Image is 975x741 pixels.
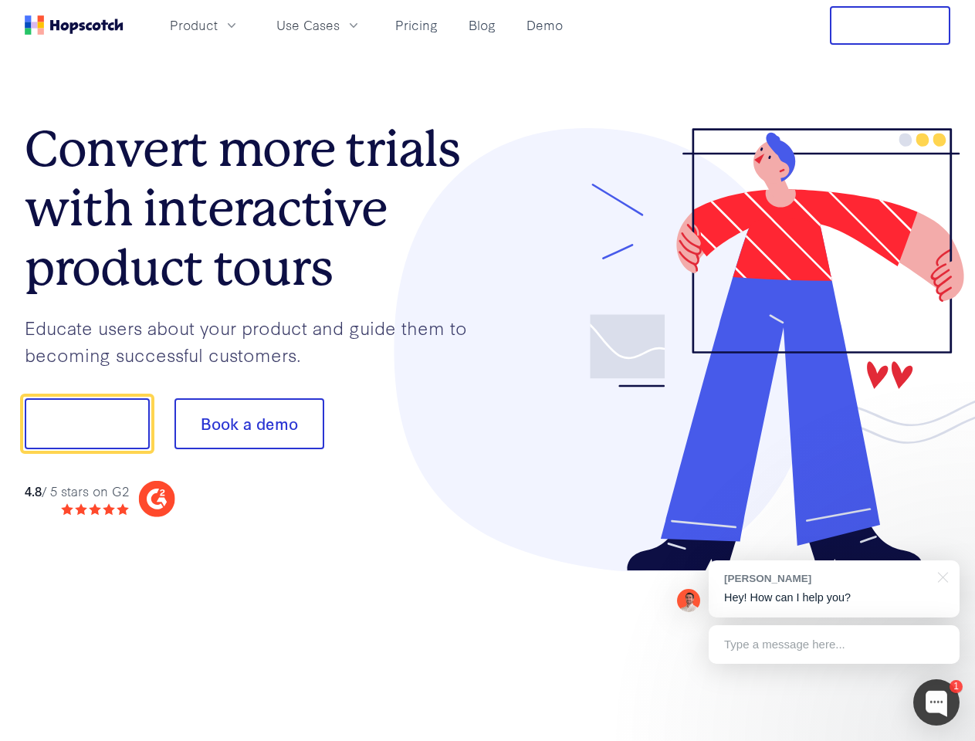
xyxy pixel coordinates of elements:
img: Mark Spera [677,589,700,612]
button: Use Cases [267,12,371,38]
a: Home [25,15,124,35]
span: Product [170,15,218,35]
div: 1 [950,680,963,693]
button: Book a demo [174,398,324,449]
div: Type a message here... [709,625,960,664]
strong: 4.8 [25,482,42,499]
a: Blog [462,12,502,38]
div: [PERSON_NAME] [724,571,929,586]
p: Educate users about your product and guide them to becoming successful customers. [25,314,488,367]
a: Demo [520,12,569,38]
div: / 5 stars on G2 [25,482,129,501]
button: Free Trial [830,6,950,45]
p: Hey! How can I help you? [724,590,944,606]
button: Show me! [25,398,150,449]
span: Use Cases [276,15,340,35]
button: Product [161,12,249,38]
a: Pricing [389,12,444,38]
h1: Convert more trials with interactive product tours [25,120,488,297]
